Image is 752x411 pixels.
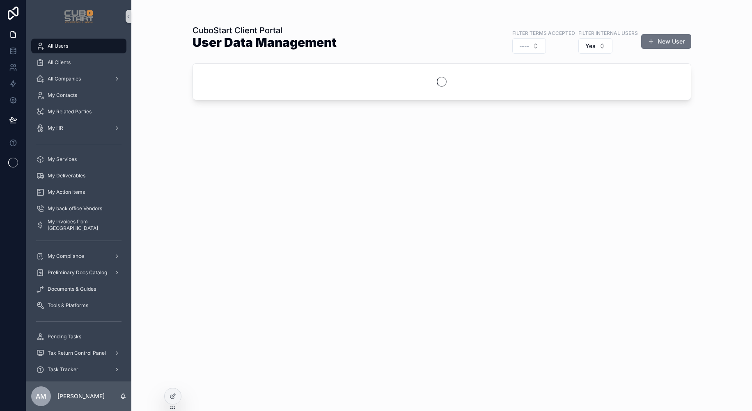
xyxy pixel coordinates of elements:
[48,172,85,179] span: My Deliverables
[31,71,126,86] a: All Companies
[64,10,93,23] img: App logo
[512,38,546,54] button: Select Button
[31,329,126,344] a: Pending Tasks
[31,121,126,135] a: My HR
[31,104,126,119] a: My Related Parties
[31,55,126,70] a: All Clients
[48,108,92,115] span: My Related Parties
[31,152,126,167] a: My Services
[48,205,102,212] span: My back office Vendors
[57,392,105,400] p: [PERSON_NAME]
[31,265,126,280] a: Preliminary Docs Catalog
[578,29,638,37] label: Filter Internal Users
[193,25,337,36] h1: CuboStart Client Portal
[48,189,85,195] span: My Action Items
[48,125,63,131] span: My HR
[31,185,126,200] a: My Action Items
[48,218,118,232] span: My Invoices from [GEOGRAPHIC_DATA]
[31,249,126,264] a: My Compliance
[578,38,612,54] button: Select Button
[31,282,126,296] a: Documents & Guides
[48,269,107,276] span: Preliminary Docs Catalog
[585,42,596,50] span: Yes
[193,36,337,48] h1: User Data Management
[31,346,126,360] a: Tax Return Control Panel
[31,218,126,232] a: My Invoices from [GEOGRAPHIC_DATA]
[31,88,126,103] a: My Contacts
[26,33,131,381] div: scrollable content
[31,362,126,377] a: Task Tracker
[31,168,126,183] a: My Deliverables
[641,34,691,49] button: New User
[48,43,68,49] span: All Users
[31,298,126,313] a: Tools & Platforms
[48,302,88,309] span: Tools & Platforms
[48,286,96,292] span: Documents & Guides
[31,39,126,53] a: All Users
[48,253,84,259] span: My Compliance
[48,76,81,82] span: All Companies
[48,92,77,99] span: My Contacts
[48,333,81,340] span: Pending Tasks
[519,42,529,50] span: ----
[48,156,77,163] span: My Services
[48,350,106,356] span: Tax Return Control Panel
[31,201,126,216] a: My back office Vendors
[512,29,575,37] label: Filter Terms Accepted
[48,59,71,66] span: All Clients
[36,391,46,401] span: AM
[48,366,78,373] span: Task Tracker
